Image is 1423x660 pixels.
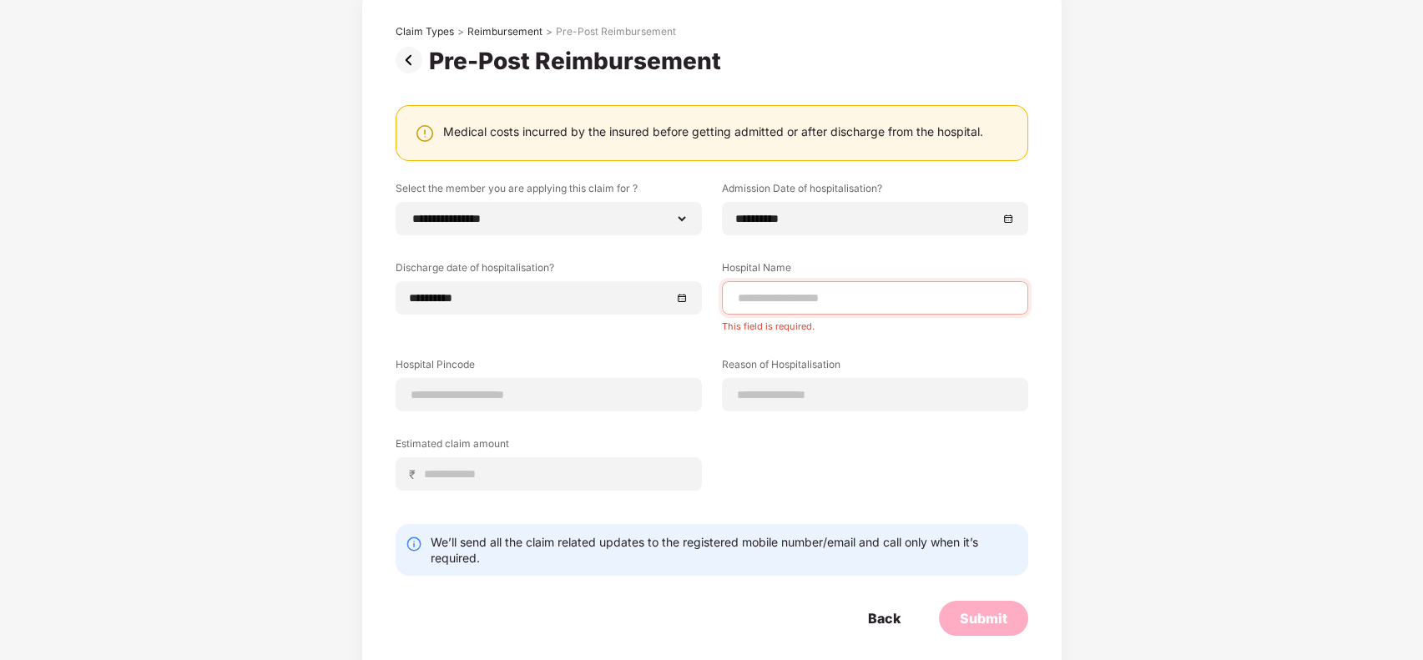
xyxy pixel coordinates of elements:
[396,25,454,38] div: Claim Types
[396,47,429,73] img: svg+xml;base64,PHN2ZyBpZD0iUHJldi0zMngzMiIgeG1sbnM9Imh0dHA6Ly93d3cudzMub3JnLzIwMDAvc3ZnIiB3aWR0aD...
[467,25,542,38] div: Reimbursement
[546,25,553,38] div: >
[396,181,702,202] label: Select the member you are applying this claim for ?
[722,260,1028,281] label: Hospital Name
[406,536,422,552] img: svg+xml;base64,PHN2ZyBpZD0iSW5mby0yMHgyMCIgeG1sbnM9Imh0dHA6Ly93d3cudzMub3JnLzIwMDAvc3ZnIiB3aWR0aD...
[415,123,435,144] img: svg+xml;base64,PHN2ZyBpZD0iV2FybmluZ18tXzI0eDI0IiBkYXRhLW5hbWU9Ildhcm5pbmcgLSAyNHgyNCIgeG1sbnM9Im...
[868,609,901,627] div: Back
[960,609,1007,627] div: Submit
[457,25,464,38] div: >
[443,123,983,139] div: Medical costs incurred by the insured before getting admitted or after discharge from the hospital.
[429,47,728,75] div: Pre-Post Reimbursement
[722,315,1028,332] div: This field is required.
[396,357,702,378] label: Hospital Pincode
[722,181,1028,202] label: Admission Date of hospitalisation?
[396,260,702,281] label: Discharge date of hospitalisation?
[722,357,1028,378] label: Reason of Hospitalisation
[431,534,1018,566] div: We’ll send all the claim related updates to the registered mobile number/email and call only when...
[556,25,676,38] div: Pre-Post Reimbursement
[409,466,422,482] span: ₹
[396,436,702,457] label: Estimated claim amount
